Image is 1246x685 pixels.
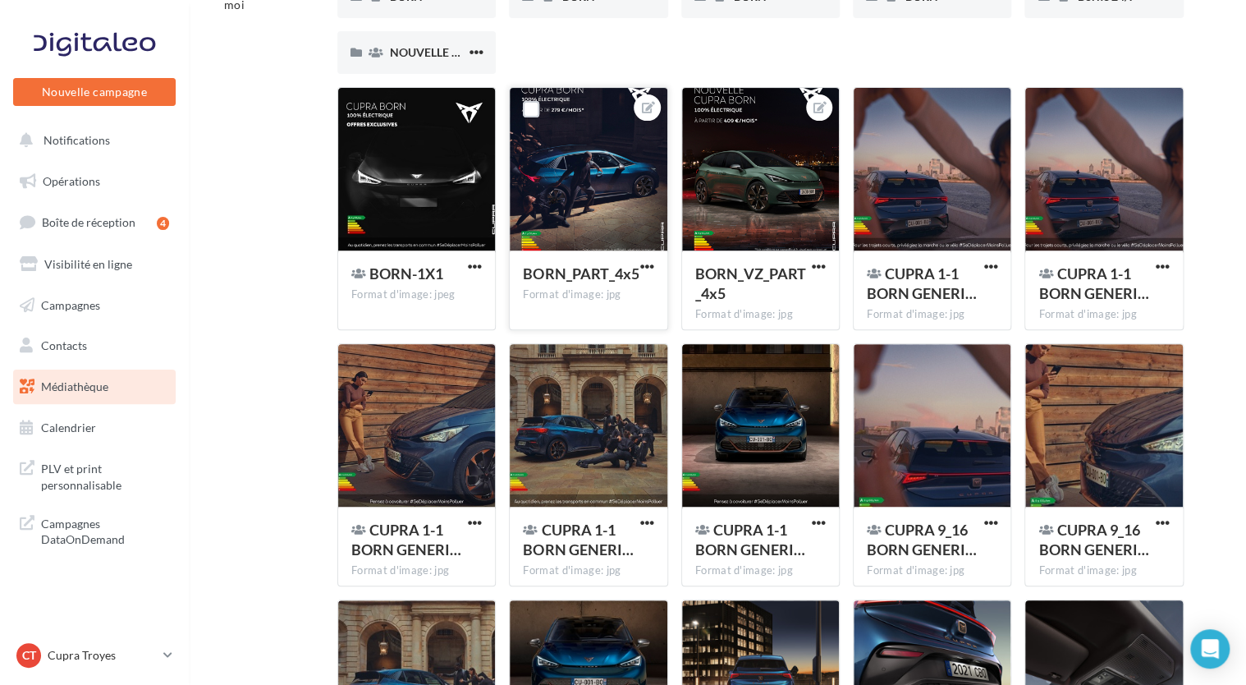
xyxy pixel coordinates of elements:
span: CUPRA 1-1 BORN GENERIQUE 1.jpg [1038,264,1148,302]
span: CT [22,647,36,664]
span: Contacts [41,338,87,352]
span: CUPRA 9_16 BORN GENERIQUE 2.jpg [1038,521,1148,559]
span: Visibilité en ligne [44,257,132,271]
span: BORN_VZ_PART_4x5 [695,264,806,302]
span: CUPRA 1-1 BORN GENERIQUE 4.jpg [695,521,805,559]
div: Format d'image: jpg [695,563,826,578]
div: Format d'image: jpg [1038,563,1169,578]
div: Format d'image: jpg [867,563,997,578]
span: Campagnes [41,297,100,311]
a: Contacts [10,329,179,363]
div: Format d'image: jpg [1038,307,1169,322]
span: CUPRA 1-1 BORN GENERIQUE 3.jpg [523,521,633,559]
a: Visibilité en ligne [10,247,179,282]
a: Médiathèque [10,370,179,404]
div: Open Intercom Messenger [1190,629,1230,669]
a: CT Cupra Troyes [13,640,176,671]
a: PLV et print personnalisable [10,451,179,499]
a: Calendrier [10,411,179,445]
a: Opérations [10,164,179,199]
span: Médiathèque [41,379,108,393]
span: Boîte de réception [42,215,135,229]
span: Opérations [43,174,100,188]
div: Format d'image: jpg [523,563,653,578]
div: Format d'image: jpg [867,307,997,322]
button: Nouvelle campagne [13,78,176,106]
a: Boîte de réception4 [10,205,179,240]
span: PLV et print personnalisable [41,457,169,493]
p: Cupra Troyes [48,647,157,664]
span: CUPRA 9_16 BORN GENERIQUE 1.jpg [867,521,977,559]
a: Campagnes DataOnDemand [10,506,179,554]
span: Campagnes DataOnDemand [41,513,169,548]
div: Format d'image: jpg [523,287,653,302]
div: Format d'image: jpg [695,307,826,322]
span: BORN_PART_4x5 [523,264,639,283]
span: Notifications [44,133,110,147]
div: 4 [157,217,169,230]
span: CUPRA 1-1 BORN GENERIQUE 2.jpg [351,521,461,559]
span: BORN-1X1 [369,264,443,283]
button: Notifications [10,123,172,158]
span: CUPRA 1-1 BORN GENERIQUE 1.jpg [867,264,977,302]
div: Format d'image: jpeg [351,287,482,302]
span: Calendrier [41,421,96,434]
div: Format d'image: jpg [351,563,482,578]
a: Campagnes [10,288,179,323]
span: NOUVELLE BORN [390,45,484,59]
